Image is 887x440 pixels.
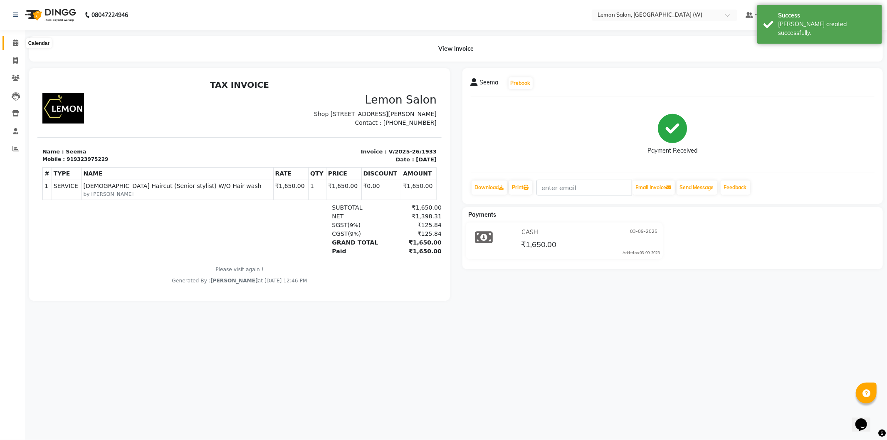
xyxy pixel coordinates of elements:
div: ₹1,650.00 [347,162,404,171]
div: View Invoice [29,36,883,62]
div: Calendar [26,38,52,48]
span: ₹1,650.00 [521,240,557,251]
td: ₹0.00 [324,103,364,123]
span: [DEMOGRAPHIC_DATA] Haircut (Senior stylist) W/O Hair wash [46,105,234,114]
th: # [5,91,15,103]
p: Date : [DATE] [207,79,399,87]
span: 9% [312,146,321,152]
span: CASH [522,228,539,237]
div: Added on 03-09-2025 [623,250,660,256]
h3: Lemon Salon [207,17,399,30]
div: Generated By : at [DATE] 12:46 PM [5,200,399,208]
div: Success [778,11,876,20]
th: DISCOUNT [324,91,364,103]
b: 08047224946 [91,3,128,27]
div: ( ) [289,153,347,162]
th: TYPE [14,91,44,103]
div: ₹1,650.00 [347,171,404,179]
p: Please visit again ! [5,189,399,197]
div: ( ) [289,144,347,153]
td: ₹1,650.00 [364,103,399,123]
th: PRICE [289,91,324,103]
p: Invoice : V/2025-26/1933 [207,71,399,79]
div: Paid [289,171,347,179]
span: [PERSON_NAME] [173,201,220,207]
th: RATE [236,91,271,103]
a: Download [472,180,507,195]
a: Print [509,180,532,195]
span: SGST [294,145,310,152]
div: 919323975229 [29,79,71,87]
th: NAME [44,91,236,103]
span: 03-09-2025 [630,228,657,237]
p: Shop [STREET_ADDRESS][PERSON_NAME] [207,33,399,42]
p: Name : Seema [5,71,197,79]
iframe: chat widget [852,407,879,432]
small: by [PERSON_NAME] [46,114,234,121]
td: 1 [5,103,15,123]
th: QTY [271,91,289,103]
div: Payment Received [647,147,697,156]
span: Seema [480,78,499,90]
td: SERVICE [14,103,44,123]
span: 9% [313,154,321,161]
img: logo [21,3,78,27]
td: ₹1,650.00 [236,103,271,123]
div: SUBTOTAL [289,127,347,136]
input: enter email [536,180,632,195]
p: Contact : [PHONE_NUMBER] [207,42,399,51]
button: Prebook [509,77,533,89]
div: ₹125.84 [347,144,404,153]
span: CGST [294,154,310,161]
span: Payments [469,211,497,218]
div: ₹1,398.31 [347,136,404,144]
div: GRAND TOTAL [289,162,347,171]
div: ₹125.84 [347,153,404,162]
button: Email Invoice [633,180,675,195]
div: ₹1,650.00 [347,127,404,136]
div: NET [289,136,347,144]
div: Mobile : [5,79,27,87]
div: Bill created successfully. [778,20,876,37]
button: Send Message [677,180,717,195]
td: 1 [271,103,289,123]
td: ₹1,650.00 [289,103,324,123]
h2: TAX INVOICE [5,3,399,13]
a: Feedback [721,180,750,195]
th: AMOUNT [364,91,399,103]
